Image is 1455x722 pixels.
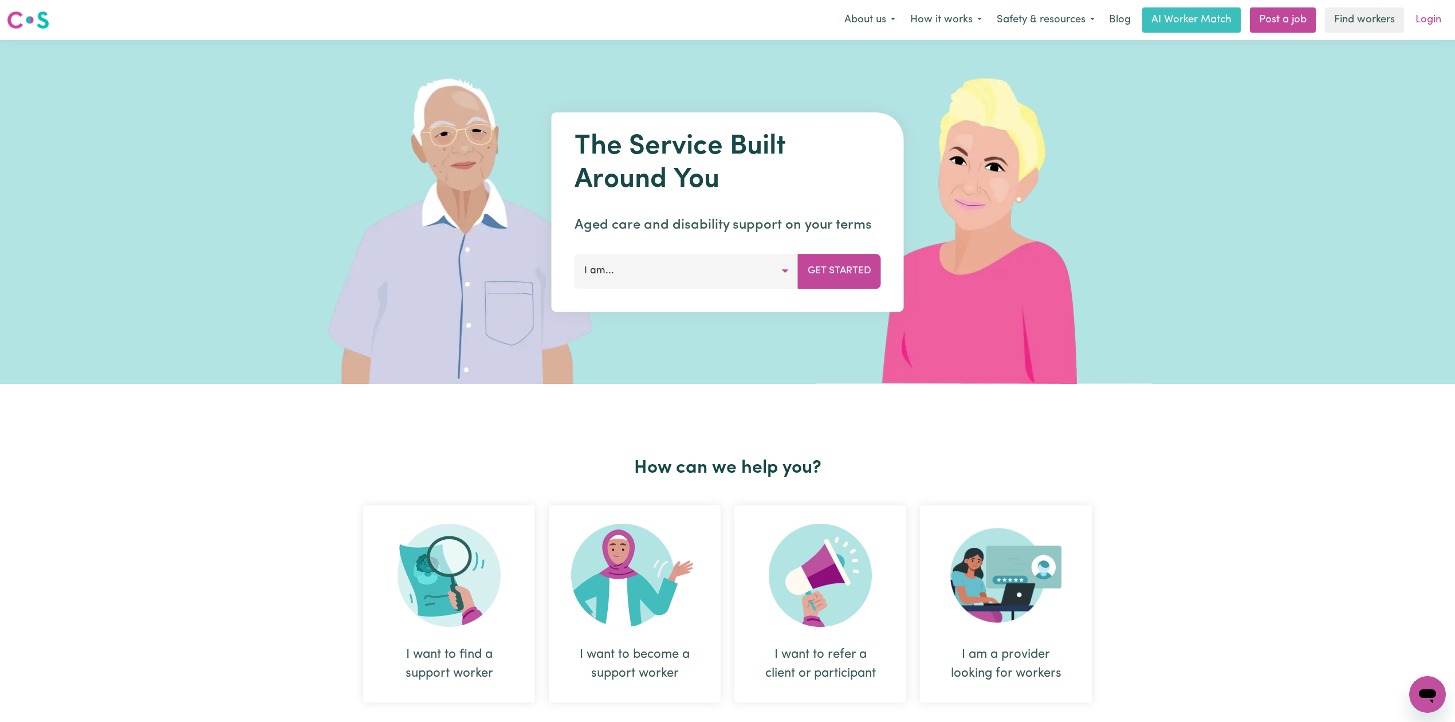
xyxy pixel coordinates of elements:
a: Login [1409,7,1448,33]
a: Careseekers logo [7,7,49,33]
a: Post a job [1250,7,1316,33]
img: Search [398,524,501,627]
button: About us [837,8,903,32]
p: Aged care and disability support on your terms [575,215,881,236]
div: I am a provider looking for workers [920,505,1092,703]
iframe: Button to launch messaging window [1409,676,1446,713]
button: I am... [575,254,799,288]
img: Become Worker [571,524,698,627]
a: Find workers [1325,7,1404,33]
h1: The Service Built Around You [575,131,881,197]
div: I want to become a support worker [576,645,693,683]
button: Safety & resources [989,8,1102,32]
button: Get Started [798,254,881,288]
a: AI Worker Match [1142,7,1241,33]
img: Refer [769,524,872,627]
div: I want to refer a client or participant [734,505,906,703]
div: I want to become a support worker [549,505,721,703]
a: Blog [1102,7,1138,33]
button: How it works [903,8,989,32]
div: I want to find a support worker [391,645,508,683]
div: I want to refer a client or participant [762,645,879,683]
div: I am a provider looking for workers [947,645,1064,683]
div: I want to find a support worker [363,505,535,703]
img: Careseekers logo [7,10,49,30]
h2: How can we help you? [356,457,1099,479]
img: Provider [950,524,1061,627]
